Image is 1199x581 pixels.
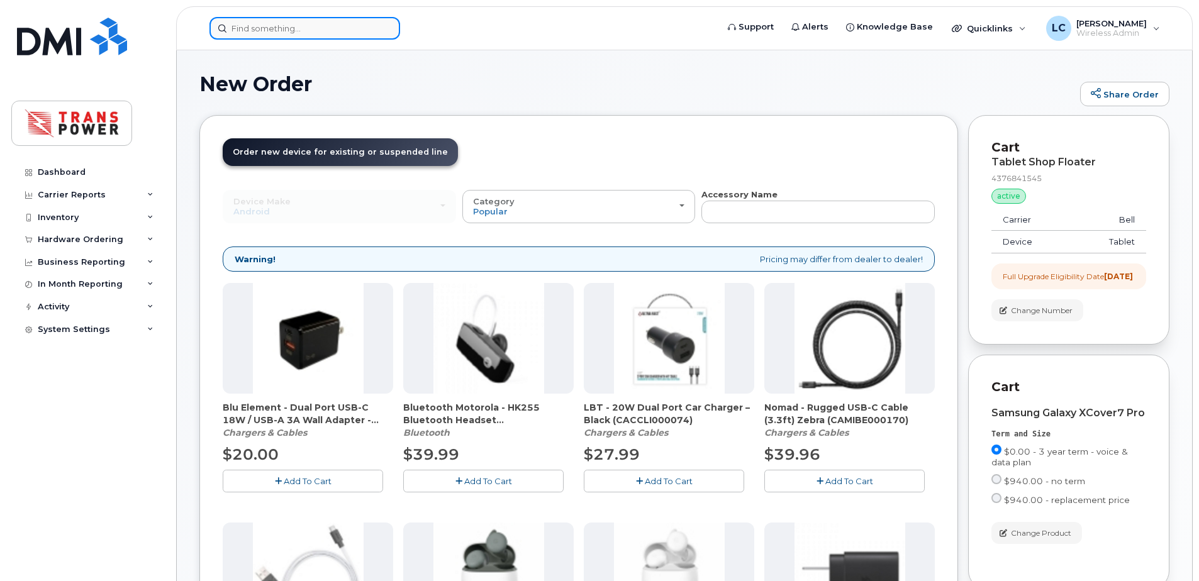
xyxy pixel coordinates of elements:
div: Blu Element - Dual Port USB-C 18W / USB-A 3A Wall Adapter - Black (Bulk) (CAHCPZ000077) [223,401,393,439]
button: Add To Cart [403,470,564,492]
h1: New Order [199,73,1074,95]
span: Add To Cart [284,476,332,486]
span: Nomad - Rugged USB-C Cable (3.3ft) Zebra (CAMIBE000170) [764,401,935,426]
div: Bluetooth Motorola - HK255 Bluetooth Headset (CABTBE000046) [403,401,574,439]
span: Order new device for existing or suspended line [233,147,448,157]
div: active [991,189,1026,204]
span: Category [473,196,515,206]
input: $0.00 - 3 year term - voice & data plan [991,445,1001,455]
span: Bluetooth Motorola - HK255 Bluetooth Headset (CABTBE000046) [403,401,574,426]
p: Cart [991,138,1146,157]
span: Add To Cart [464,476,512,486]
span: Blu Element - Dual Port USB-C 18W / USB-A 3A Wall Adapter - Black (Bulk) (CAHCPZ000077) [223,401,393,426]
span: $39.96 [764,445,820,463]
span: Change Number [1011,305,1073,316]
span: Add To Cart [645,476,693,486]
strong: [DATE] [1104,272,1133,281]
td: Device [991,231,1072,253]
em: Bluetooth [403,427,450,438]
div: Tablet Shop Floater [991,157,1146,168]
td: Tablet [1072,231,1146,253]
div: Samsung Galaxy XCover7 Pro [991,407,1146,419]
span: LBT - 20W Dual Port Car Charger – Black (CACCLI000074) [584,401,754,426]
img: accessory36707.JPG [253,283,364,394]
span: $20.00 [223,445,279,463]
div: 4376841545 [991,173,1146,184]
span: Popular [473,206,508,216]
div: Nomad - Rugged USB-C Cable (3.3ft) Zebra (CAMIBE000170) [764,401,935,439]
button: Category Popular [462,190,696,223]
td: Carrier [991,209,1072,231]
span: $0.00 - 3 year term - voice & data plan [991,446,1128,467]
div: Term and Size [991,429,1146,440]
strong: Warning! [235,253,276,265]
p: Cart [991,378,1146,396]
button: Change Product [991,522,1082,544]
button: Change Number [991,299,1083,321]
a: Share Order [1080,82,1169,107]
em: Chargers & Cables [223,427,307,438]
input: $940.00 - no term [991,474,1001,484]
em: Chargers & Cables [584,427,668,438]
td: Bell [1072,209,1146,231]
em: Chargers & Cables [764,427,849,438]
div: LBT - 20W Dual Port Car Charger – Black (CACCLI000074) [584,401,754,439]
button: Add To Cart [584,470,744,492]
span: $940.00 - replacement price [1004,495,1130,505]
span: Add To Cart [825,476,873,486]
span: $39.99 [403,445,459,463]
img: accessory36215.JPG [614,283,725,394]
button: Add To Cart [764,470,925,492]
span: Change Product [1011,528,1071,539]
img: accessory36212.JPG [433,283,544,394]
span: $27.99 [584,445,640,463]
div: Full Upgrade Eligibility Date [1003,271,1133,282]
button: Add To Cart [223,470,383,492]
input: $940.00 - replacement price [991,493,1001,503]
strong: Accessory Name [701,189,778,199]
span: $940.00 - no term [1004,476,1085,486]
img: accessory36548.JPG [795,283,905,394]
div: Pricing may differ from dealer to dealer! [223,246,935,272]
